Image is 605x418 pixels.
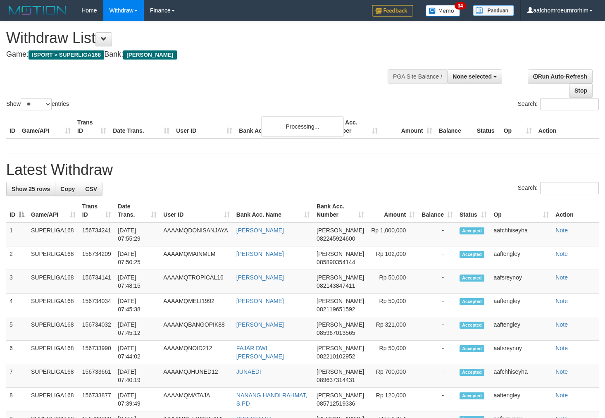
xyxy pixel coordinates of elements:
td: - [418,246,456,270]
a: JUNAEDI [236,368,261,375]
select: Showentries [21,98,52,110]
a: CSV [80,182,102,196]
th: Date Trans.: activate to sort column ascending [114,199,160,222]
a: FAJAR DWI [PERSON_NAME] [236,345,284,360]
td: 1 [6,222,28,246]
a: Note [555,345,568,351]
span: [PERSON_NAME] [317,392,364,399]
td: SUPERLIGA168 [28,222,79,246]
a: Note [555,227,568,234]
th: Game/API: activate to sort column ascending [28,199,79,222]
td: AAAAMQMATAJA [160,388,233,411]
td: 5 [6,317,28,341]
td: aafchhiseyha [490,364,552,388]
td: Rp 120,000 [367,388,418,411]
td: [DATE] 07:40:19 [114,364,160,388]
span: [PERSON_NAME] [317,274,364,281]
input: Search: [540,182,599,194]
img: Button%20Memo.svg [426,5,460,17]
label: Search: [518,98,599,110]
h1: Withdraw List [6,30,395,46]
h4: Game: Bank: [6,50,395,59]
th: Bank Acc. Number [326,115,381,139]
td: 156734141 [79,270,115,294]
td: 7 [6,364,28,388]
td: [DATE] 07:44:02 [114,341,160,364]
td: - [418,388,456,411]
td: 156733661 [79,364,115,388]
td: AAAAMQDONISANJAYA [160,222,233,246]
span: [PERSON_NAME] [317,251,364,257]
span: [PERSON_NAME] [317,345,364,351]
span: Copy 085712519336 to clipboard [317,400,355,407]
td: AAAAMQJHUNED12 [160,364,233,388]
label: Show entries [6,98,69,110]
span: Show 25 rows [12,186,50,192]
td: aaftengley [490,317,552,341]
a: Note [555,392,568,399]
div: PGA Site Balance / [388,69,447,84]
td: - [418,364,456,388]
img: panduan.png [473,5,514,16]
span: Copy 082245924600 to clipboard [317,235,355,242]
span: CSV [85,186,97,192]
span: Accepted [460,345,484,352]
th: Bank Acc. Name: activate to sort column ascending [233,199,313,222]
td: aaftengley [490,388,552,411]
a: [PERSON_NAME] [236,227,284,234]
td: aafsreynoy [490,270,552,294]
td: 156734034 [79,294,115,317]
td: aaftengley [490,246,552,270]
span: Copy 085890354144 to clipboard [317,259,355,265]
span: Accepted [460,369,484,376]
td: [DATE] 07:50:25 [114,246,160,270]
th: Status [474,115,500,139]
td: 156734209 [79,246,115,270]
td: - [418,294,456,317]
a: Copy [55,182,80,196]
div: Processing... [261,116,344,137]
td: 156733877 [79,388,115,411]
th: Balance: activate to sort column ascending [418,199,456,222]
th: Amount [381,115,436,139]
th: Status: activate to sort column ascending [456,199,490,222]
td: [DATE] 07:45:12 [114,317,160,341]
img: MOTION_logo.png [6,4,69,17]
span: [PERSON_NAME] [317,227,364,234]
span: ISPORT > SUPERLIGA168 [29,50,104,60]
a: Show 25 rows [6,182,55,196]
th: Trans ID [74,115,110,139]
th: Action [552,199,599,222]
a: Note [555,274,568,281]
a: [PERSON_NAME] [236,274,284,281]
td: Rp 102,000 [367,246,418,270]
span: [PERSON_NAME] [317,321,364,328]
span: Accepted [460,275,484,282]
td: 3 [6,270,28,294]
span: [PERSON_NAME] [317,368,364,375]
td: AAAAMQNOID212 [160,341,233,364]
label: Search: [518,182,599,194]
th: Action [535,115,599,139]
th: Bank Acc. Name [236,115,326,139]
td: - [418,222,456,246]
td: SUPERLIGA168 [28,270,79,294]
span: Copy 089637314431 to clipboard [317,377,355,383]
img: Feedback.jpg [372,5,413,17]
span: Accepted [460,298,484,305]
td: aafchhiseyha [490,222,552,246]
th: Amount: activate to sort column ascending [367,199,418,222]
td: 2 [6,246,28,270]
h1: Latest Withdraw [6,162,599,178]
span: Accepted [460,227,484,234]
td: Rp 50,000 [367,341,418,364]
th: Bank Acc. Number: activate to sort column ascending [313,199,367,222]
a: Note [555,368,568,375]
span: [PERSON_NAME] [317,298,364,304]
span: [PERSON_NAME] [123,50,176,60]
td: [DATE] 07:45:38 [114,294,160,317]
td: AAAAMQMELI1992 [160,294,233,317]
input: Search: [540,98,599,110]
span: Copy [60,186,75,192]
a: Run Auto-Refresh [528,69,593,84]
